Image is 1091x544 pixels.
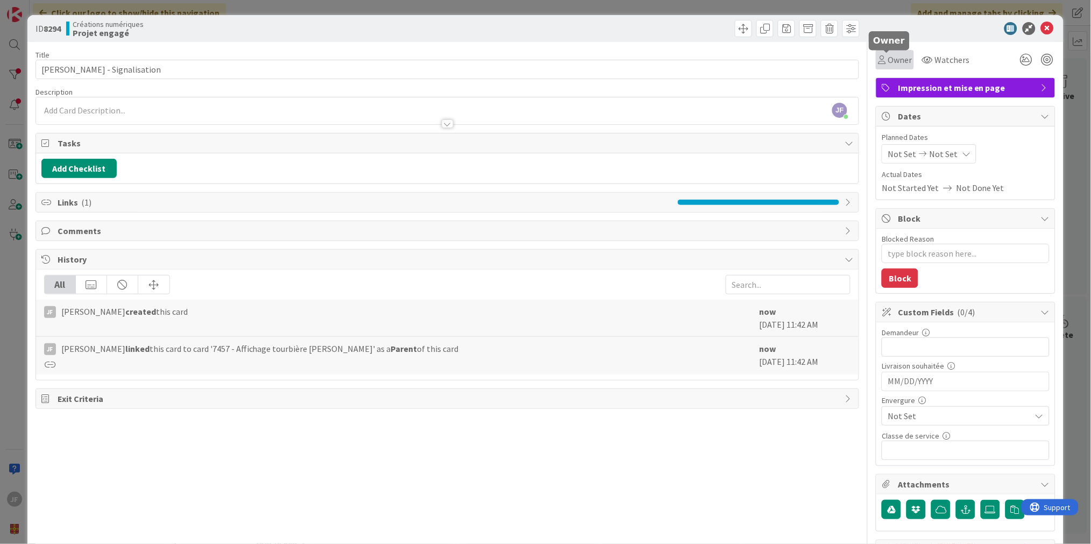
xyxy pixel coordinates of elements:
[73,20,144,29] span: Créations numériques
[759,342,851,369] div: [DATE] 11:42 AM
[61,305,188,318] span: [PERSON_NAME] this card
[81,197,91,208] span: ( 1 )
[759,343,776,354] b: now
[58,196,673,209] span: Links
[391,343,417,354] b: Parent
[898,478,1036,491] span: Attachments
[934,53,969,66] span: Watchers
[832,103,847,118] span: JF
[888,372,1044,391] input: MM/DD/YYYY
[23,2,49,15] span: Support
[125,343,150,354] b: linked
[759,305,851,331] div: [DATE] 11:42 AM
[36,60,860,79] input: type card name here...
[36,50,49,60] label: Title
[58,224,840,237] span: Comments
[882,181,939,194] span: Not Started Yet
[882,234,934,244] label: Blocked Reason
[956,181,1004,194] span: Not Done Yet
[874,36,905,46] h5: Owner
[759,306,776,317] b: now
[36,87,73,97] span: Description
[888,53,912,66] span: Owner
[882,132,1050,143] span: Planned Dates
[929,147,958,160] span: Not Set
[44,23,61,34] b: 8294
[58,137,840,150] span: Tasks
[882,328,919,337] label: Demandeur
[125,306,156,317] b: created
[61,342,459,355] span: [PERSON_NAME] this card to card '7457 - Affichage tourbière [PERSON_NAME]' as a of this card
[45,275,76,294] div: All
[882,269,918,288] button: Block
[882,362,1050,370] div: Livraison souhaitée
[898,306,1036,319] span: Custom Fields
[882,431,939,441] label: Classe de service
[44,306,56,318] div: JF
[888,408,1025,423] span: Not Set
[41,159,117,178] button: Add Checklist
[888,147,916,160] span: Not Set
[44,343,56,355] div: JF
[898,110,1036,123] span: Dates
[898,81,1036,94] span: Impression et mise en page
[36,22,61,35] span: ID
[898,212,1036,225] span: Block
[882,397,1050,404] div: Envergure
[957,307,975,317] span: ( 0/4 )
[726,275,851,294] input: Search...
[73,29,144,37] b: Projet engagé
[882,169,1050,180] span: Actual Dates
[58,392,840,405] span: Exit Criteria
[58,253,840,266] span: History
